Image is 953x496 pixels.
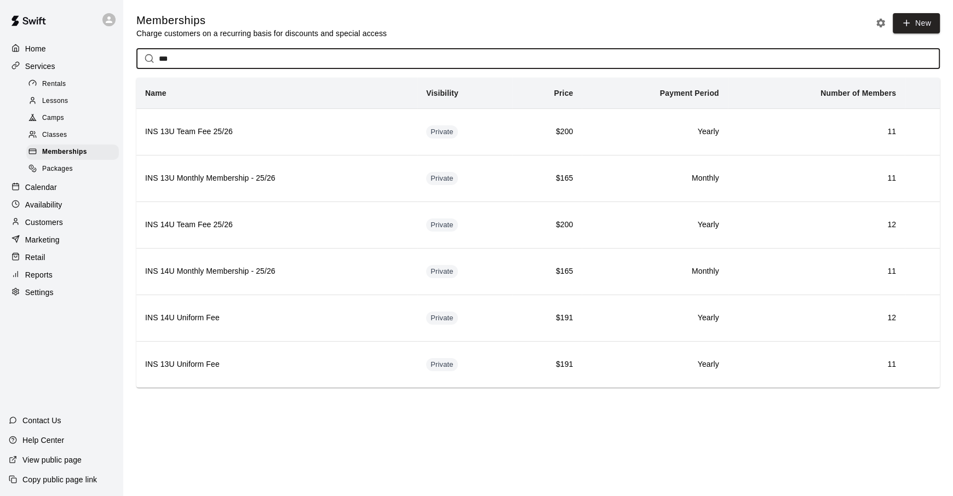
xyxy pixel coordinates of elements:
h6: Monthly [590,266,719,278]
a: Reports [9,267,114,283]
h6: 11 [737,126,896,138]
h6: INS 13U Team Fee 25/26 [145,126,409,138]
p: Settings [25,287,54,298]
h6: $200 [521,126,573,138]
span: Memberships [42,147,87,158]
h6: INS 13U Uniform Fee [145,359,409,371]
table: simple table [136,78,940,388]
a: Availability [9,197,114,213]
a: Customers [9,214,114,230]
p: Copy public page link [22,474,97,485]
h6: 11 [737,359,896,371]
h6: INS 13U Monthly Membership - 25/26 [145,172,409,184]
h6: INS 14U Monthly Membership - 25/26 [145,266,409,278]
p: Customers [25,217,63,228]
p: View public page [22,454,82,465]
b: Name [145,89,167,97]
h6: $191 [521,359,573,371]
button: Memberships settings [872,15,889,31]
span: Private [426,360,458,370]
div: Memberships [26,145,119,160]
b: Price [554,89,573,97]
p: Retail [25,252,45,263]
div: Lessons [26,94,119,109]
div: This membership is hidden from the memberships page [426,218,458,232]
b: Visibility [426,89,458,97]
p: Calendar [25,182,57,193]
h5: Memberships [136,13,387,28]
span: Private [426,127,458,137]
h6: $165 [521,266,573,278]
p: Availability [25,199,62,210]
div: This membership is hidden from the memberships page [426,172,458,185]
p: Home [25,43,46,54]
h6: Yearly [590,126,719,138]
a: Home [9,41,114,57]
div: Packages [26,162,119,177]
h6: Monthly [590,172,719,184]
h6: Yearly [590,312,719,324]
span: Private [426,174,458,184]
a: Calendar [9,179,114,195]
h6: INS 14U Uniform Fee [145,312,409,324]
span: Lessons [42,96,68,107]
a: Services [9,58,114,74]
a: Packages [26,161,123,178]
span: Camps [42,113,64,124]
a: Memberships [26,144,123,161]
p: Services [25,61,55,72]
h6: Yearly [590,219,719,231]
span: Private [426,220,458,230]
span: Private [426,267,458,277]
div: This membership is hidden from the memberships page [426,125,458,139]
p: Charge customers on a recurring basis for discounts and special access [136,28,387,39]
span: Private [426,313,458,324]
div: This membership is hidden from the memberships page [426,265,458,278]
a: Settings [9,284,114,301]
b: Payment Period [660,89,719,97]
div: Classes [26,128,119,143]
a: Retail [9,249,114,266]
p: Reports [25,269,53,280]
h6: 12 [737,312,896,324]
p: Contact Us [22,415,61,426]
p: Help Center [22,435,64,446]
h6: 11 [737,266,896,278]
a: New [893,13,940,33]
a: Rentals [26,76,123,93]
div: Camps [26,111,119,126]
h6: $200 [521,219,573,231]
span: Rentals [42,79,66,90]
a: Marketing [9,232,114,248]
h6: 12 [737,219,896,231]
a: Lessons [26,93,123,109]
a: Camps [26,110,123,127]
span: Classes [42,130,67,141]
a: Classes [26,127,123,144]
p: Marketing [25,234,60,245]
h6: Yearly [590,359,719,371]
b: Number of Members [820,89,896,97]
h6: 11 [737,172,896,184]
h6: INS 14U Team Fee 25/26 [145,219,409,231]
div: This membership is hidden from the memberships page [426,358,458,371]
h6: $165 [521,172,573,184]
div: This membership is hidden from the memberships page [426,312,458,325]
div: Rentals [26,77,119,92]
h6: $191 [521,312,573,324]
span: Packages [42,164,73,175]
